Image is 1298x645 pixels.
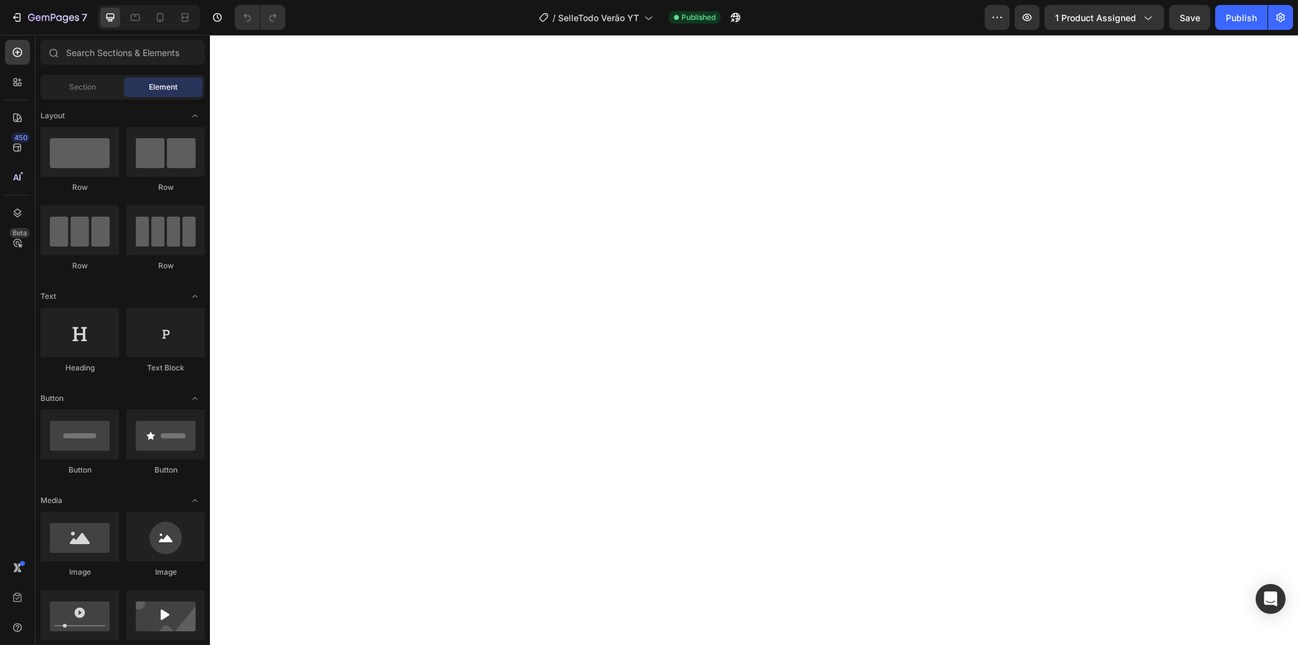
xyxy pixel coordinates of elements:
div: Heading [40,362,119,374]
span: Toggle open [185,286,205,306]
span: Layout [40,110,65,121]
span: Toggle open [185,388,205,408]
iframe: Design area [210,35,1298,645]
div: Row [40,182,119,193]
span: Save [1180,12,1200,23]
div: Open Intercom Messenger [1256,584,1286,614]
div: Image [40,567,119,578]
div: Button [126,464,205,476]
span: 1 product assigned [1055,11,1136,24]
button: 7 [5,5,93,30]
span: / [552,11,556,24]
span: SelleTodo Verão YT [558,11,639,24]
div: Button [40,464,119,476]
div: Image [126,567,205,578]
span: Element [149,82,178,93]
div: 450 [12,133,30,143]
div: Publish [1226,11,1257,24]
span: Toggle open [185,106,205,126]
span: Media [40,495,62,506]
div: Undo/Redo [235,5,285,30]
input: Search Sections & Elements [40,40,205,65]
span: Button [40,393,64,404]
button: 1 product assigned [1045,5,1164,30]
p: 7 [82,10,87,25]
div: Row [40,260,119,271]
span: Toggle open [185,491,205,511]
button: Save [1169,5,1210,30]
div: Row [126,260,205,271]
div: Text Block [126,362,205,374]
span: Text [40,291,56,302]
span: Published [681,12,716,23]
div: Beta [9,228,30,238]
span: Section [69,82,96,93]
div: Row [126,182,205,193]
button: Publish [1215,5,1267,30]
